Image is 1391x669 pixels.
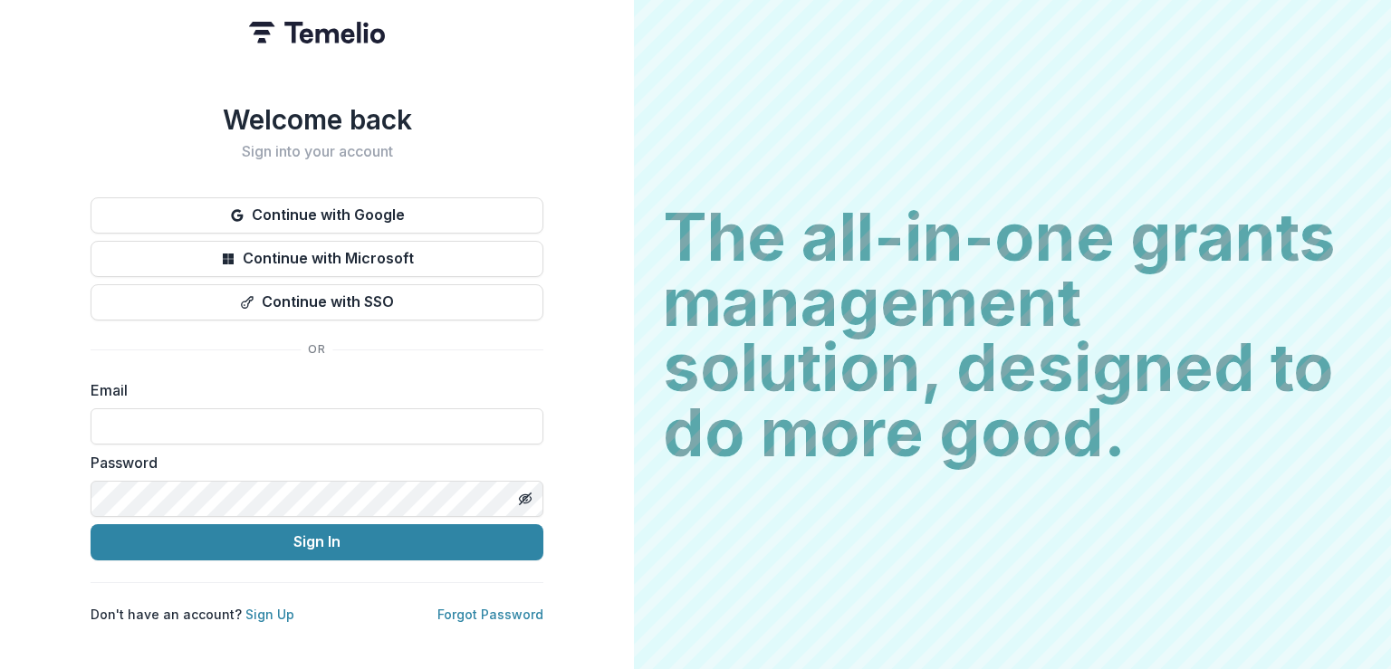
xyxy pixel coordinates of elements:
button: Continue with SSO [91,284,543,320]
h2: Sign into your account [91,143,543,160]
label: Email [91,379,532,401]
button: Sign In [91,524,543,560]
button: Toggle password visibility [511,484,540,513]
a: Forgot Password [437,607,543,622]
img: Temelio [249,22,385,43]
h1: Welcome back [91,103,543,136]
button: Continue with Google [91,197,543,234]
a: Sign Up [245,607,294,622]
p: Don't have an account? [91,605,294,624]
button: Continue with Microsoft [91,241,543,277]
label: Password [91,452,532,473]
